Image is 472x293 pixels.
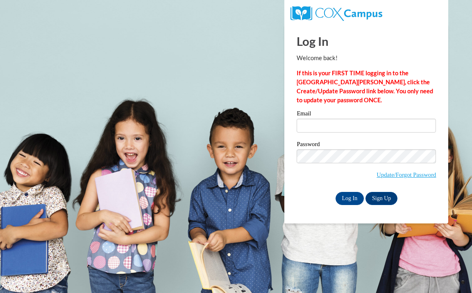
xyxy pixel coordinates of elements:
p: Welcome back! [297,54,436,63]
label: Password [297,141,436,149]
h1: Log In [297,33,436,50]
img: COX Campus [290,6,382,21]
strong: If this is your FIRST TIME logging in to the [GEOGRAPHIC_DATA][PERSON_NAME], click the Create/Upd... [297,70,433,104]
a: Update/Forgot Password [377,171,436,178]
a: COX Campus [290,9,382,16]
a: Sign Up [365,192,397,205]
label: Email [297,110,436,119]
input: Log In [336,192,364,205]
